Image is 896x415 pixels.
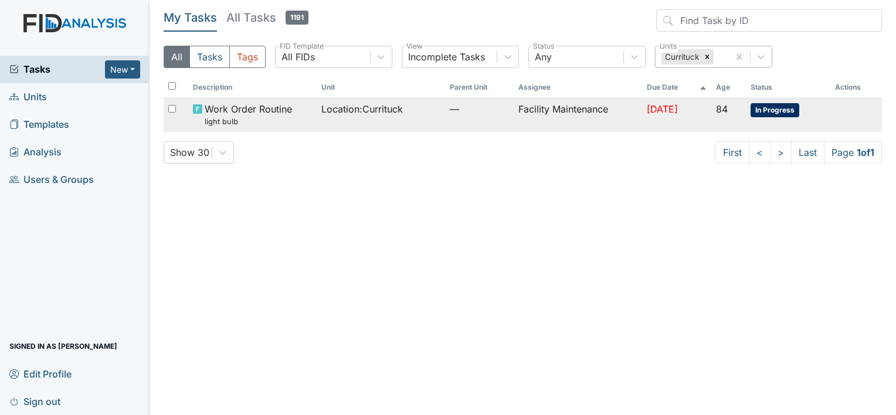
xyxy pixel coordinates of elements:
[281,50,315,64] div: All FIDs
[824,141,882,164] span: Page
[445,77,514,97] th: Toggle SortBy
[857,147,874,158] strong: 1 of 1
[514,77,642,97] th: Assignee
[791,141,824,164] a: Last
[770,141,792,164] a: >
[9,171,94,189] span: Users & Groups
[408,50,485,64] div: Incomplete Tasks
[661,49,701,64] div: Currituck
[9,365,72,383] span: Edit Profile
[189,46,230,68] button: Tasks
[9,115,69,134] span: Templates
[164,46,266,68] div: Type filter
[9,337,117,355] span: Signed in as [PERSON_NAME]
[746,77,831,97] th: Toggle SortBy
[9,62,105,76] a: Tasks
[164,9,217,26] h5: My Tasks
[749,141,771,164] a: <
[716,103,728,115] span: 84
[226,9,308,26] h5: All Tasks
[205,102,292,127] span: Work Order Routine light bulb
[656,9,882,32] input: Find Task by ID
[321,102,403,116] span: Location : Currituck
[205,116,292,127] small: light bulb
[450,102,509,116] span: —
[642,77,711,97] th: Toggle SortBy
[229,46,266,68] button: Tags
[715,141,749,164] a: First
[317,77,445,97] th: Toggle SortBy
[188,77,317,97] th: Toggle SortBy
[535,50,552,64] div: Any
[715,141,882,164] nav: task-pagination
[9,88,47,106] span: Units
[514,97,642,132] td: Facility Maintenance
[105,60,140,79] button: New
[751,103,799,117] span: In Progress
[711,77,745,97] th: Toggle SortBy
[168,82,176,90] input: Toggle All Rows Selected
[286,11,308,25] span: 1191
[830,77,882,97] th: Actions
[647,103,678,115] span: [DATE]
[170,145,209,159] div: Show 30
[9,143,62,161] span: Analysis
[164,46,190,68] button: All
[9,392,60,410] span: Sign out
